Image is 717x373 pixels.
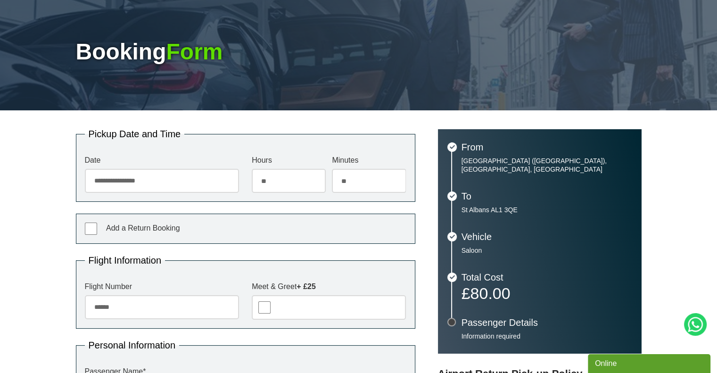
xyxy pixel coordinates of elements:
[462,191,632,201] h3: To
[85,283,239,290] label: Flight Number
[462,246,632,255] p: Saloon
[297,282,315,290] strong: + £25
[462,206,632,214] p: St Albans AL1 3QE
[85,157,239,164] label: Date
[462,142,632,152] h3: From
[470,284,510,302] span: 80.00
[462,318,632,327] h3: Passenger Details
[106,224,180,232] span: Add a Return Booking
[332,157,406,164] label: Minutes
[76,41,642,63] h1: Booking
[252,283,406,290] label: Meet & Greet
[85,340,180,350] legend: Personal Information
[588,352,712,373] iframe: chat widget
[462,273,632,282] h3: Total Cost
[252,157,326,164] label: Hours
[85,223,97,235] input: Add a Return Booking
[85,129,185,139] legend: Pickup Date and Time
[462,287,632,300] p: £
[85,256,165,265] legend: Flight Information
[462,232,632,241] h3: Vehicle
[462,332,632,340] p: Information required
[462,157,632,174] p: [GEOGRAPHIC_DATA] ([GEOGRAPHIC_DATA]), [GEOGRAPHIC_DATA], [GEOGRAPHIC_DATA]
[166,39,223,64] span: Form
